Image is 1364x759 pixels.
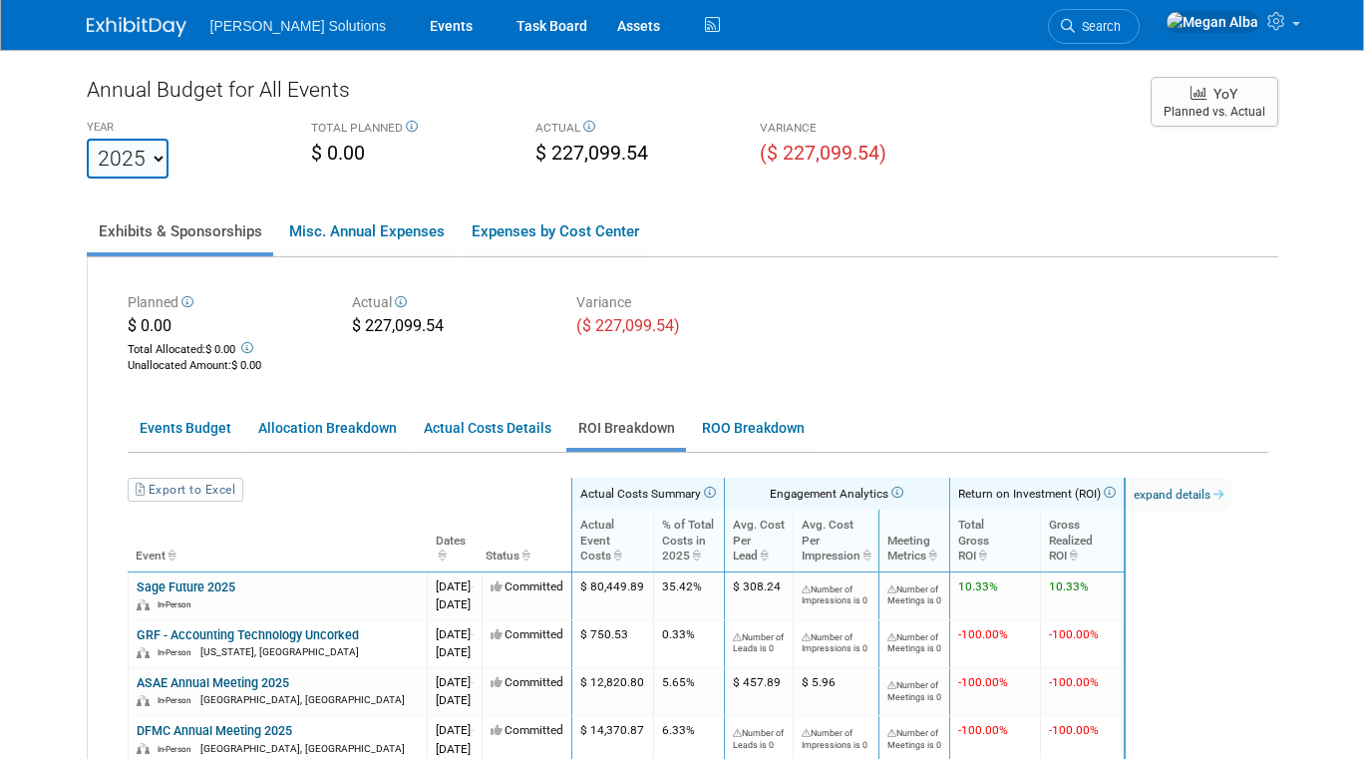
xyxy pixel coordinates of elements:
[436,597,471,611] span: [DATE]
[576,292,771,315] div: Variance
[662,627,695,641] span: 0.33%
[1048,9,1140,44] a: Search
[210,18,387,34] span: [PERSON_NAME] Solutions
[128,409,242,448] a: Events Budget
[793,668,878,716] td: $ 5.96
[571,510,654,571] th: ActualEventCosts: activate to sort column ascending
[1049,675,1099,689] span: -100.00%
[200,694,405,705] span: [GEOGRAPHIC_DATA], [GEOGRAPHIC_DATA]
[460,210,650,252] a: Expenses by Cost Center
[128,338,322,358] div: Total Allocated:
[733,627,785,655] div: Set the number of leads generated (under the Analytics & ROI section of the ROI, Objectives & ROO...
[436,742,471,756] span: [DATE]
[246,409,408,448] a: Allocation Breakdown
[1166,11,1259,33] img: Megan Alba
[949,478,1125,510] th: Return on Investment (ROI)
[1126,479,1232,511] a: expand details
[436,675,474,689] span: [DATE]
[1049,627,1099,641] span: -100.00%
[654,510,724,571] th: % of TotalCosts in2025: activate to sort column ascending
[571,619,654,667] td: $ 750.53
[87,17,186,37] img: ExhibitDay
[137,695,150,706] img: In-Person Event
[231,359,261,372] span: $ 0.00
[662,723,695,737] span: 6.33%
[471,675,474,689] span: -
[571,571,654,619] td: $ 80,449.89
[878,510,949,571] th: MeetingMetrics: activate to sort column ascending
[958,723,1008,737] span: -100.00%
[482,619,571,667] td: Committed
[137,743,150,754] img: In-Person Event
[87,75,1131,115] div: Annual Budget for All Events
[482,668,571,716] td: Committed
[128,478,243,502] a: Export to Excel
[158,599,197,609] span: In-Person
[535,120,730,140] div: ACTUAL
[87,210,273,252] a: Exhibits & Sponsorships
[436,693,471,707] span: [DATE]
[1075,19,1121,34] span: Search
[137,599,150,610] img: In-Person Event
[571,478,724,510] th: Actual Costs Summary
[128,358,322,374] div: :
[482,571,571,619] td: Committed
[958,627,1008,641] span: -100.00%
[277,210,456,252] a: Misc. Annual Expenses
[724,478,949,510] th: Engagement Analytics
[1049,723,1099,737] span: -100.00%
[662,579,702,593] span: 35.42%
[760,142,886,165] span: ($ 227,099.54)
[471,579,474,593] span: -
[724,571,793,619] td: $ 308.24
[760,120,954,140] div: VARIANCE
[436,579,474,593] span: [DATE]
[690,409,816,448] a: ROO Breakdown
[128,292,322,315] div: Planned
[137,579,235,594] a: Sage Future 2025
[958,579,998,593] span: 10.33%
[200,646,359,657] span: [US_STATE], [GEOGRAPHIC_DATA]
[427,510,482,571] th: Dates : activate to sort column ascending
[352,292,546,315] div: Actual
[137,647,150,658] img: In-Person Event
[887,579,941,607] div: Set the number of meetings (under the Analytics & ROI section of the ROI, Objectives & ROO tab of...
[128,316,171,335] span: $ 0.00
[887,675,941,703] div: Set the number of meetings (under the Analytics & ROI section of the ROI, Objectives & ROO tab of...
[1040,510,1124,571] th: GrossRealizedROI: activate to sort column ascending
[887,723,941,751] div: Set the number of meetings (under the Analytics & ROI section of the ROI, Objectives & ROO tab of...
[436,645,471,659] span: [DATE]
[137,723,292,738] a: DFMC Annual Meeting 2025
[1151,77,1278,127] button: YoY Planned vs. Actual
[802,627,870,655] div: Set the number of impressions (under the Analytics & ROI section of the ROI, Objectives & ROO tab...
[576,316,680,335] span: ($ 227,099.54)
[205,343,235,356] span: $ 0.00
[128,510,427,571] th: Event : activate to sort column ascending
[949,510,1040,571] th: TotalGrossROI: activate to sort column ascending
[412,409,562,448] a: Actual Costs Details
[311,120,506,140] div: TOTAL PLANNED
[793,510,878,571] th: Avg. CostPerImpression: activate to sort column ascending
[802,723,870,751] div: Set the number of impressions (under the Analytics & ROI section of the ROI, Objectives & ROO tab...
[87,120,281,139] div: YEAR
[1213,86,1237,102] span: YoY
[158,647,197,657] span: In-Person
[137,627,359,642] a: GRF - Accounting Technology Uncorked
[128,359,228,372] span: Unallocated Amount
[724,668,793,716] td: $ 457.89
[200,743,405,754] span: [GEOGRAPHIC_DATA], [GEOGRAPHIC_DATA]
[887,627,941,655] div: Set the number of meetings (under the Analytics & ROI section of the ROI, Objectives & ROO tab of...
[1049,579,1089,593] span: 10.33%
[158,744,197,754] span: In-Person
[724,510,793,571] th: Avg. CostPerLead: activate to sort column ascending
[482,510,571,571] th: Status : activate to sort column ascending
[958,675,1008,689] span: -100.00%
[311,142,365,165] span: $ 0.00
[471,627,474,641] span: -
[352,315,546,341] div: $ 227,099.54
[535,142,648,165] span: $ 227,099.54
[436,723,474,737] span: [DATE]
[158,695,197,705] span: In-Person
[137,675,289,690] a: ASAE Annual Meeting 2025
[571,668,654,716] td: $ 12,820.80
